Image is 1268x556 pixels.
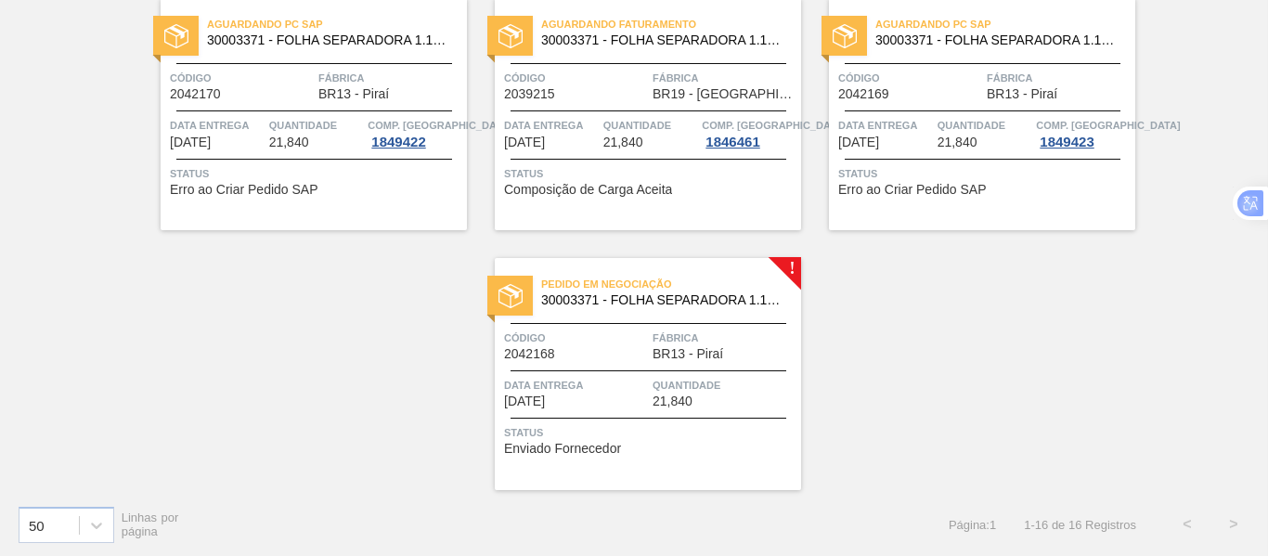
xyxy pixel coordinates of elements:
span: Comp. Carga [702,116,846,135]
img: status [498,284,523,308]
span: 21,840 [269,136,309,149]
span: Composição de Carga Aceita [504,183,672,197]
img: status [164,24,188,48]
span: 30003371 - FOLHA SEPARADORA 1.175 mm x 980 mm; [541,293,786,307]
span: Código [504,329,648,347]
span: Quantidade [653,376,796,394]
span: Quantidade [269,116,364,135]
div: 1849423 [1036,135,1097,149]
img: status [498,24,523,48]
span: Comp. Carga [368,116,511,135]
span: Comp. Carga [1036,116,1180,135]
span: 21,840 [603,136,643,149]
span: 05/11/2025 [504,136,545,149]
span: Aguardando Faturamento [541,15,801,33]
span: Fábrica [653,329,796,347]
span: 07/11/2025 [504,394,545,408]
span: Enviado Fornecedor [504,442,621,456]
span: Status [504,164,796,183]
a: Comp. [GEOGRAPHIC_DATA]1846461 [702,116,796,149]
span: 2042169 [838,87,889,101]
span: BR13 - Piraí [318,87,389,101]
span: Status [838,164,1131,183]
div: 1849422 [368,135,429,149]
span: Status [504,423,796,442]
span: Código [504,69,648,87]
span: Data entrega [170,116,265,135]
button: > [1210,501,1257,548]
span: Data entrega [838,116,933,135]
a: Comp. [GEOGRAPHIC_DATA]1849422 [368,116,462,149]
img: status [833,24,857,48]
span: Linhas por página [122,511,179,538]
span: Código [838,69,982,87]
span: 21,840 [653,394,692,408]
span: Fábrica [987,69,1131,87]
span: Fábrica [653,69,796,87]
a: Comp. [GEOGRAPHIC_DATA]1849423 [1036,116,1131,149]
span: 2042168 [504,347,555,361]
span: Pedido em Negociação [541,275,801,293]
span: Status [170,164,462,183]
span: Código [170,69,314,87]
span: BR13 - Piraí [653,347,723,361]
span: Quantidade [603,116,698,135]
span: 31/10/2025 [170,136,211,149]
span: Erro ao Criar Pedido SAP [838,183,987,197]
span: 2039215 [504,87,555,101]
div: 50 [29,517,45,533]
span: Data entrega [504,116,599,135]
span: Aguardando PC SAP [207,15,467,33]
div: 1846461 [702,135,763,149]
span: 2042170 [170,87,221,101]
span: Aguardando PC SAP [875,15,1135,33]
span: Quantidade [938,116,1032,135]
span: 30003371 - FOLHA SEPARADORA 1.175 mm x 980 mm; [875,33,1120,47]
button: < [1164,501,1210,548]
span: 21,840 [938,136,977,149]
span: Erro ao Criar Pedido SAP [170,183,318,197]
span: Fábrica [318,69,462,87]
span: 30003371 - FOLHA SEPARADORA 1.175 mm x 980 mm; [207,33,452,47]
span: 30003371 - FOLHA SEPARADORA 1.175 mm x 980 mm; [541,33,786,47]
span: 05/11/2025 [838,136,879,149]
span: Data entrega [504,376,648,394]
a: !statusPedido em Negociação30003371 - FOLHA SEPARADORA 1.175 mm x 980 mm;Código2042168FábricaBR13... [467,258,801,490]
span: BR13 - Piraí [987,87,1057,101]
span: 1 - 16 de 16 Registros [1024,518,1136,532]
span: Página : 1 [949,518,996,532]
span: BR19 - Nova Rio [653,87,796,101]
